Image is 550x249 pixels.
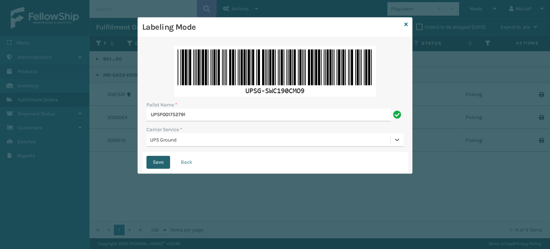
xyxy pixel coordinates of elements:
h3: Labeling Mode [142,22,401,33]
button: Back [174,156,199,169]
label: Carrier Service [146,126,182,133]
img: MnQBFAAAABklEQVQDAG8J2Wona0GkAAAAAElFTkSuQmCC [174,46,376,97]
button: Save [146,156,170,169]
div: UPS Ground [150,136,391,144]
label: Pallet Name [146,101,177,109]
